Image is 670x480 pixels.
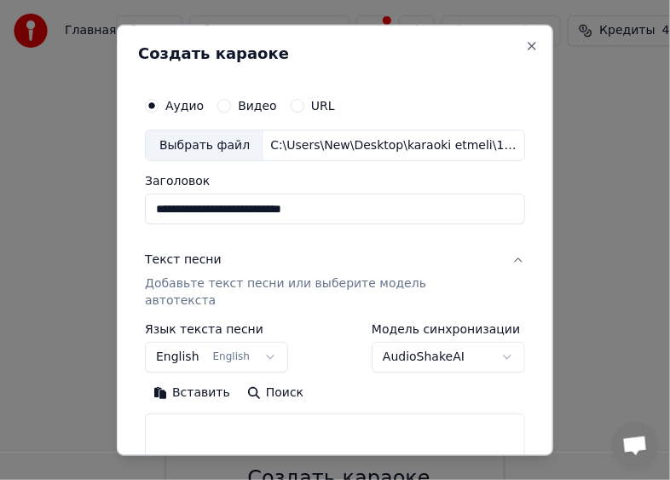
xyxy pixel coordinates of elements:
label: Аудио [165,99,204,111]
div: Текст песни [145,252,222,269]
label: Модель синхронизации [372,323,525,335]
label: Язык текста песни [145,323,288,335]
label: URL [311,99,335,111]
button: Текст песниДобавьте текст песни или выберите модель автотекста [145,238,525,323]
div: C:\Users\New\Desktop\karaoki etmeli\12.08\[PERSON_NAME] - [PERSON_NAME] (1).mp3 [263,136,524,153]
button: Поиск [239,379,312,407]
p: Добавьте текст песни или выберите модель автотекста [145,275,498,309]
div: Выбрать файл [146,130,263,160]
label: Заголовок [145,175,525,187]
button: Вставить [145,379,239,407]
h2: Создать караоке [138,45,532,61]
label: Видео [238,99,277,111]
